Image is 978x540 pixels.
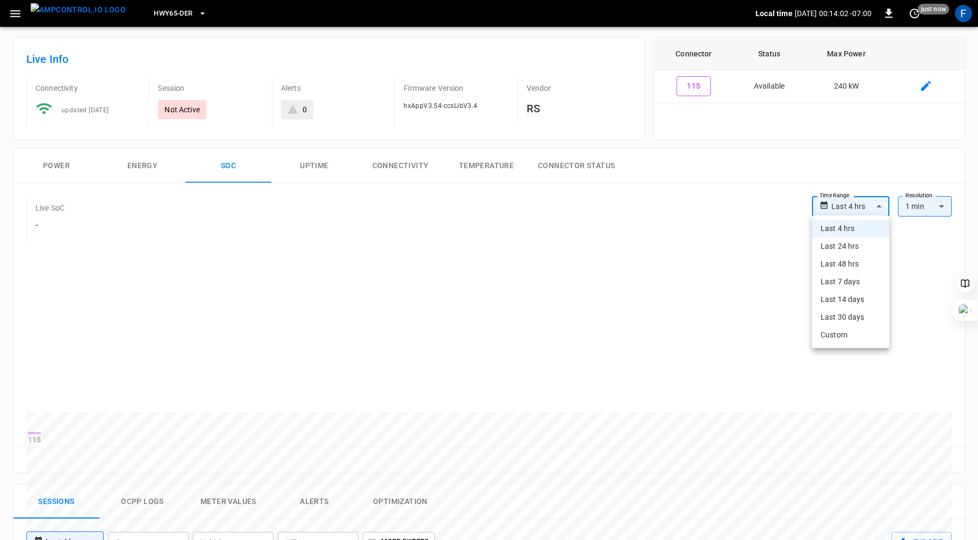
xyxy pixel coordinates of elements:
[812,308,889,326] li: Last 30 days
[812,291,889,308] li: Last 14 days
[812,255,889,273] li: Last 48 hrs
[812,220,889,237] li: Last 4 hrs
[812,326,889,344] li: Custom
[812,237,889,255] li: Last 24 hrs
[812,273,889,291] li: Last 7 days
